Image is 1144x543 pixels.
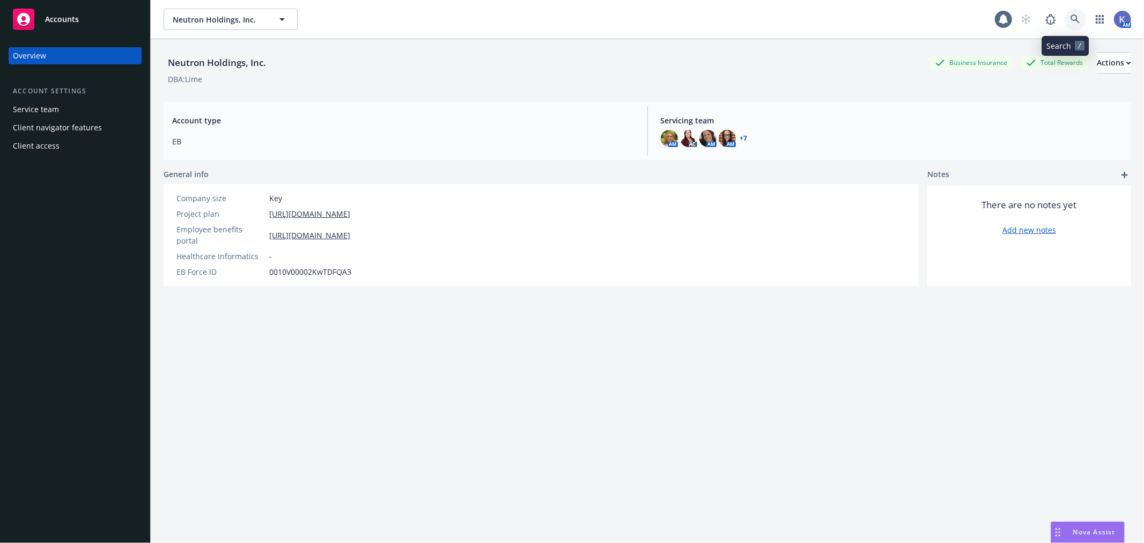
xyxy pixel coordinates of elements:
[9,86,142,97] div: Account settings
[45,15,79,24] span: Accounts
[172,136,634,147] span: EB
[719,130,736,147] img: photo
[1065,9,1086,30] a: Search
[13,119,102,136] div: Client navigator features
[9,101,142,118] a: Service team
[269,193,282,204] span: Key
[164,56,270,70] div: Neutron Holdings, Inc.
[164,168,209,180] span: General info
[1040,9,1061,30] a: Report a Bug
[661,115,1123,126] span: Servicing team
[9,137,142,155] a: Client access
[9,47,142,64] a: Overview
[1051,522,1125,543] button: Nova Assist
[172,115,634,126] span: Account type
[176,251,265,262] div: Healthcare Informatics
[9,119,142,136] a: Client navigator features
[1118,168,1131,181] a: add
[680,130,697,147] img: photo
[1021,56,1088,69] div: Total Rewards
[176,224,265,246] div: Employee benefits portal
[269,266,351,277] span: 0010V00002KwTDFQA3
[269,208,350,219] a: [URL][DOMAIN_NAME]
[13,47,46,64] div: Overview
[1097,52,1131,74] button: Actions
[13,137,60,155] div: Client access
[1073,527,1116,537] span: Nova Assist
[1089,9,1111,30] a: Switch app
[9,4,142,34] a: Accounts
[1051,522,1065,542] div: Drag to move
[930,56,1013,69] div: Business Insurance
[1002,224,1056,236] a: Add new notes
[740,135,748,142] a: +7
[927,168,949,181] span: Notes
[1097,53,1131,73] div: Actions
[13,101,59,118] div: Service team
[269,230,350,241] a: [URL][DOMAIN_NAME]
[176,266,265,277] div: EB Force ID
[699,130,717,147] img: photo
[173,14,265,25] span: Neutron Holdings, Inc.
[1015,9,1037,30] a: Start snowing
[269,251,272,262] span: -
[176,208,265,219] div: Project plan
[176,193,265,204] div: Company size
[1114,11,1131,28] img: photo
[661,130,678,147] img: photo
[164,9,298,30] button: Neutron Holdings, Inc.
[982,199,1077,211] span: There are no notes yet
[168,74,202,85] div: DBA: Lime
